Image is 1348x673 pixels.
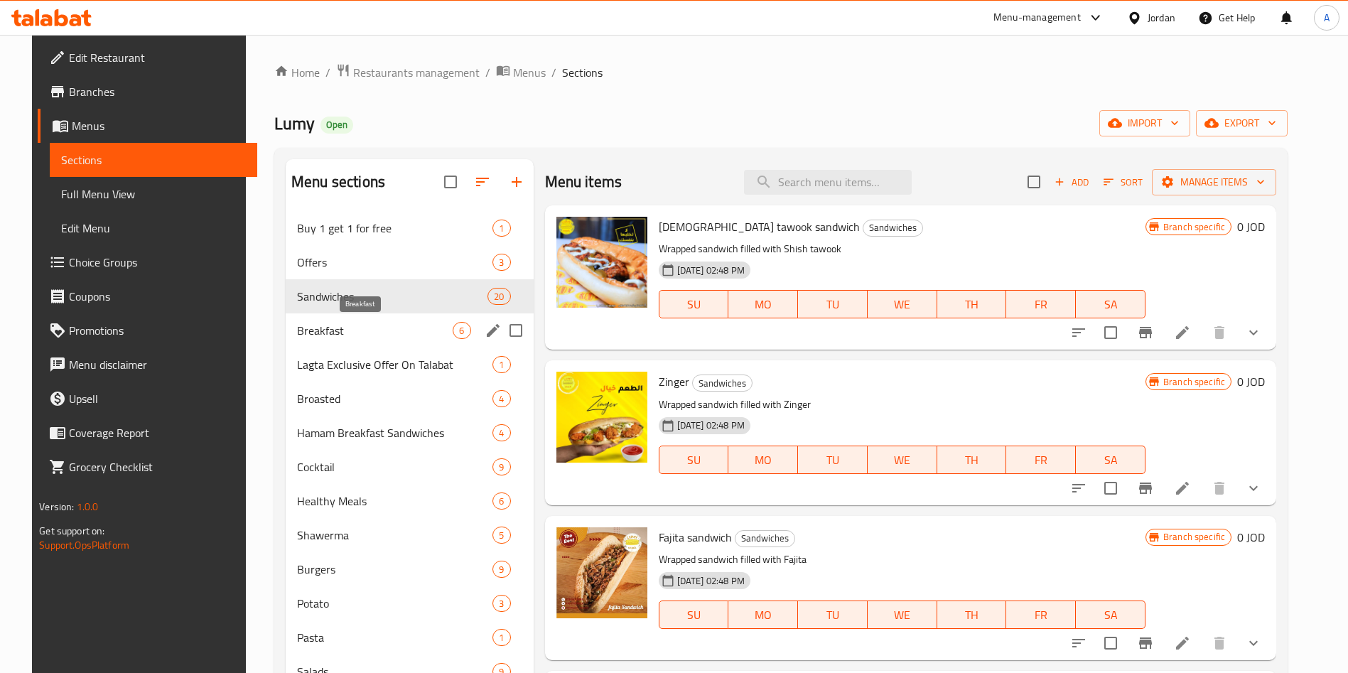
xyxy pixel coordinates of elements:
button: delete [1202,316,1236,350]
div: Jordan [1148,10,1175,26]
span: 9 [493,461,509,474]
a: Menu disclaimer [38,348,257,382]
span: Add item [1049,171,1094,193]
button: WE [868,446,937,474]
span: Pasta [297,629,492,646]
span: Branch specific [1158,220,1231,234]
button: TU [798,446,868,474]
div: Shawerma [297,527,492,544]
button: sort-choices [1062,471,1096,505]
div: items [492,595,510,612]
span: MO [734,605,792,625]
li: / [485,64,490,81]
span: SU [665,605,723,625]
span: [DATE] 02:48 PM [672,574,750,588]
button: Add [1049,171,1094,193]
button: show more [1236,626,1271,660]
div: Breakfast6edit [286,313,534,348]
span: Manage items [1163,173,1265,191]
span: Menus [72,117,246,134]
div: Potato [297,595,492,612]
span: 4 [493,426,509,440]
span: Full Menu View [61,185,246,203]
div: Buy 1 get 1 for free1 [286,211,534,245]
span: A [1324,10,1330,26]
button: import [1099,110,1190,136]
span: 6 [453,324,470,338]
button: export [1196,110,1288,136]
a: Upsell [38,382,257,416]
span: MO [734,450,792,470]
span: 1 [493,222,509,235]
span: TU [804,450,862,470]
a: Choice Groups [38,245,257,279]
span: WE [873,450,932,470]
span: Burgers [297,561,492,578]
button: TH [937,446,1007,474]
span: Coupons [69,288,246,305]
img: Shish tawook sandwich [556,217,647,308]
span: Buy 1 get 1 for free [297,220,492,237]
button: MO [728,446,798,474]
h6: 0 JOD [1237,372,1265,392]
a: Edit Restaurant [38,41,257,75]
div: items [492,492,510,510]
span: Zinger [659,371,689,392]
span: Coverage Report [69,424,246,441]
button: MO [728,290,798,318]
button: Add section [500,165,534,199]
div: Pasta1 [286,620,534,655]
h2: Menu items [545,171,622,193]
li: / [325,64,330,81]
a: Sections [50,143,257,177]
span: 5 [493,529,509,542]
span: Sections [562,64,603,81]
div: items [492,254,510,271]
h2: Menu sections [291,171,385,193]
span: Hamam Breakfast Sandwiches [297,424,492,441]
span: Select to update [1096,318,1126,348]
a: Menus [496,63,546,82]
a: Coverage Report [38,416,257,450]
button: Sort [1100,171,1146,193]
span: WE [873,294,932,315]
li: / [551,64,556,81]
button: MO [728,601,798,629]
button: SA [1076,290,1145,318]
p: Wrapped sandwich filled with Fajita [659,551,1145,569]
button: SA [1076,446,1145,474]
span: Cocktail [297,458,492,475]
input: search [744,170,912,195]
div: items [453,322,470,339]
a: Promotions [38,313,257,348]
a: Grocery Checklist [38,450,257,484]
a: Home [274,64,320,81]
button: Branch-specific-item [1128,316,1163,350]
span: 3 [493,256,509,269]
button: sort-choices [1062,316,1096,350]
span: Menus [513,64,546,81]
a: Edit menu item [1174,480,1191,497]
span: Offers [297,254,492,271]
span: Menu disclaimer [69,356,246,373]
span: Restaurants management [353,64,480,81]
span: Sort items [1094,171,1152,193]
svg: Show Choices [1245,635,1262,652]
span: Sections [61,151,246,168]
a: Edit menu item [1174,635,1191,652]
span: Lumy [274,107,315,139]
div: Hamam Breakfast Sandwiches4 [286,416,534,450]
span: Branches [69,83,246,100]
span: import [1111,114,1179,132]
span: SU [665,294,723,315]
span: Lagta Exclusive Offer On Talabat [297,356,492,373]
nav: breadcrumb [274,63,1288,82]
div: items [492,458,510,475]
span: SU [665,450,723,470]
div: items [492,424,510,441]
span: [DATE] 02:48 PM [672,264,750,277]
button: TH [937,290,1007,318]
div: Broasted [297,390,492,407]
span: 1 [493,631,509,645]
div: items [492,629,510,646]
